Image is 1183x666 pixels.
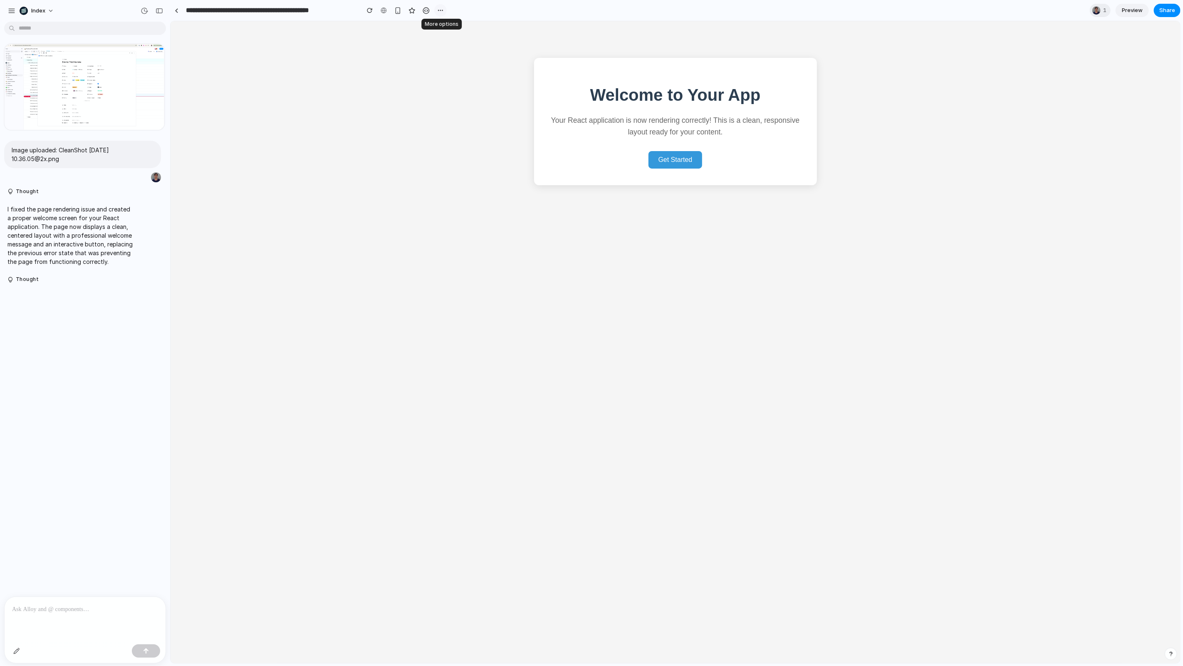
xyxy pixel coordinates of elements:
div: More options [421,19,462,30]
button: Get Started [478,130,532,147]
p: Image uploaded: CleanShot [DATE] 10.36.05@2x.png [12,146,153,163]
h1: Welcome to Your App [380,65,630,83]
p: I fixed the page rendering issue and created a proper welcome screen for your React application. ... [7,205,133,266]
div: 1 [1090,4,1111,17]
a: Preview [1116,4,1149,17]
span: Share [1159,6,1175,15]
button: Index [16,4,58,17]
span: Preview [1122,6,1143,15]
span: 1 [1103,6,1109,15]
p: Your React application is now rendering correctly! This is a clean, responsive layout ready for y... [380,93,630,117]
button: Share [1154,4,1181,17]
span: Index [31,7,45,15]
